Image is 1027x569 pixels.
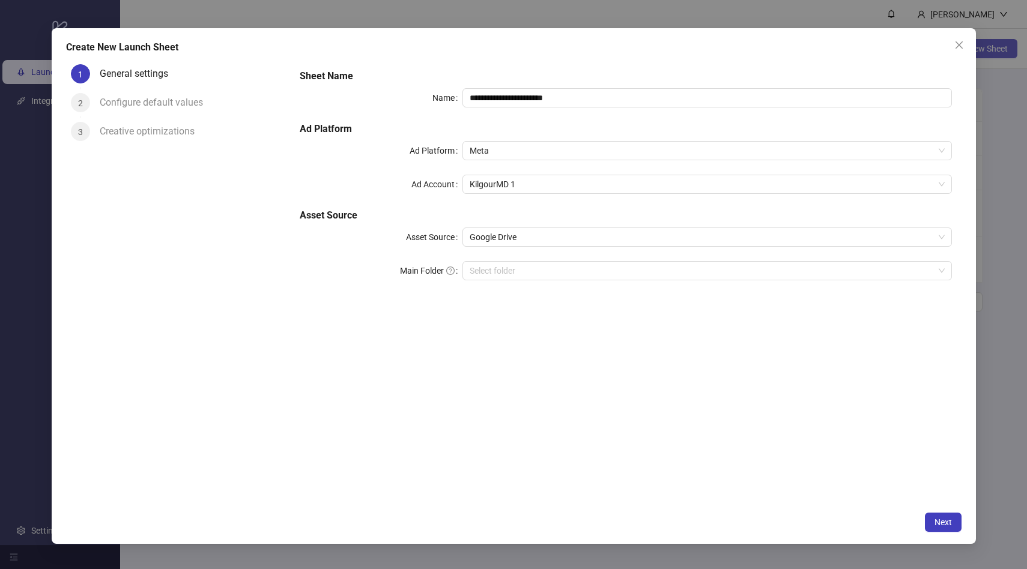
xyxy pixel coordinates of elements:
button: Close [950,35,969,55]
div: Create New Launch Sheet [66,40,962,55]
span: KilgourMD 1 [470,175,945,193]
span: 1 [78,70,83,79]
span: 2 [78,98,83,108]
h5: Asset Source [299,208,951,223]
label: Ad Account [411,175,462,194]
label: Name [432,88,462,107]
div: Creative optimizations [100,122,204,141]
h5: Ad Platform [299,122,951,136]
button: Next [925,513,962,532]
label: Ad Platform [410,141,462,160]
label: Main Folder [400,261,462,280]
input: Name [462,88,952,107]
span: 3 [78,127,83,137]
span: question-circle [446,266,455,275]
div: General settings [100,64,178,83]
span: Meta [470,142,945,160]
h5: Sheet Name [299,69,951,83]
span: Next [935,518,952,528]
div: Configure default values [100,93,213,112]
span: close [954,40,964,50]
span: Google Drive [470,228,945,246]
label: Asset Source [406,227,462,247]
